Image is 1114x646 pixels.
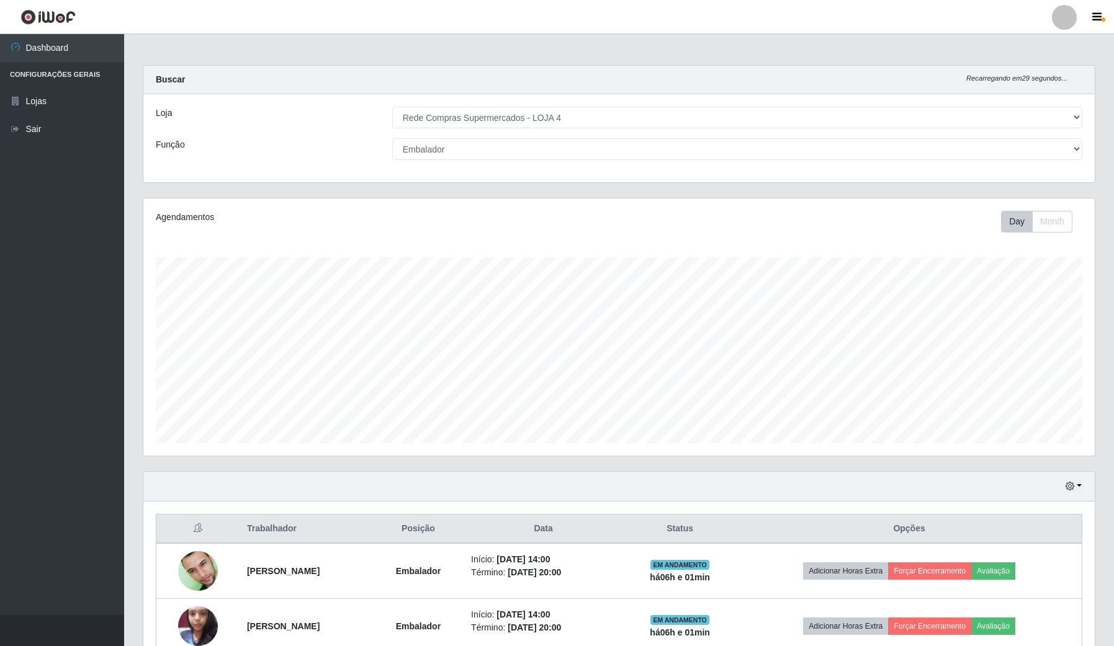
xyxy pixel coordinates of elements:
strong: [PERSON_NAME] [247,621,320,631]
button: Month [1032,211,1072,232]
div: Agendamentos [156,211,531,224]
th: Data [464,515,623,544]
button: Day [1001,211,1033,232]
th: Opções [737,515,1082,544]
th: Trabalhador [240,515,373,544]
strong: há 06 h e 01 min [650,572,710,582]
strong: [PERSON_NAME] [247,566,320,576]
i: Recarregando em 29 segundos... [966,74,1067,82]
button: Adicionar Horas Extra [803,617,888,635]
img: CoreUI Logo [20,9,76,25]
strong: Buscar [156,74,185,84]
th: Status [623,515,737,544]
time: [DATE] 20:00 [508,567,561,577]
label: Função [156,138,185,151]
li: Início: [471,553,616,566]
span: EM ANDAMENTO [650,560,709,570]
button: Avaliação [971,617,1015,635]
th: Posição [373,515,464,544]
strong: Embalador [396,566,441,576]
button: Forçar Encerramento [888,617,971,635]
li: Término: [471,566,616,579]
time: [DATE] 20:00 [508,622,561,632]
div: Toolbar with button groups [1001,211,1082,232]
li: Término: [471,621,616,634]
button: Forçar Encerramento [888,562,971,580]
time: [DATE] 14:00 [496,554,550,564]
li: Início: [471,608,616,621]
button: Adicionar Horas Extra [803,562,888,580]
strong: Embalador [396,621,441,631]
div: First group [1001,211,1072,232]
img: 1742301496184.jpeg [178,539,218,603]
span: EM ANDAMENTO [650,615,709,625]
strong: há 06 h e 01 min [650,627,710,637]
button: Avaliação [971,562,1015,580]
time: [DATE] 14:00 [496,609,550,619]
label: Loja [156,107,172,120]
